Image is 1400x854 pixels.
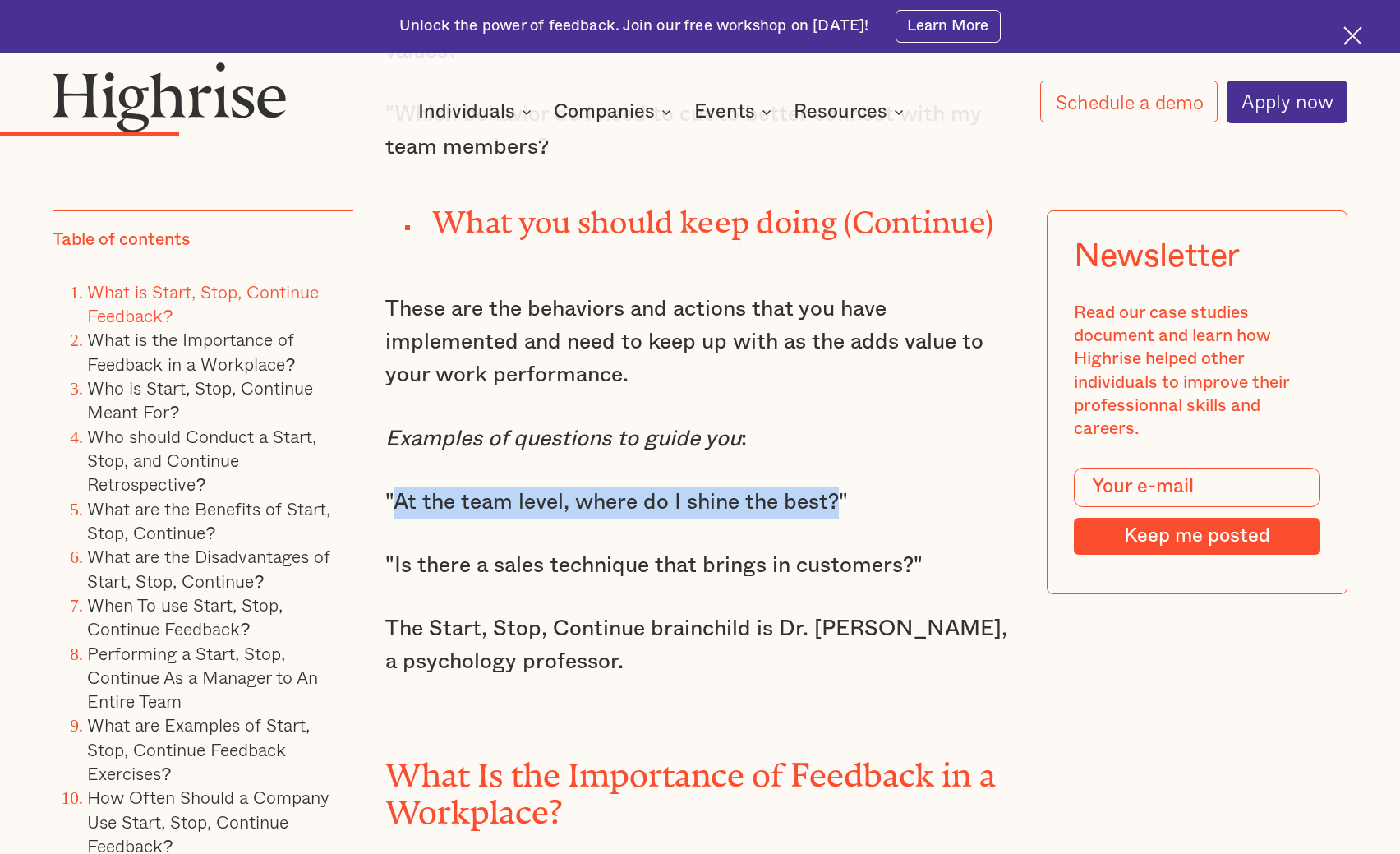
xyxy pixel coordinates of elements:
div: Individuals [418,102,515,122]
div: Companies [554,102,676,122]
form: Modal Form [1074,468,1320,555]
input: Your e-mail [1074,468,1320,507]
a: Performing a Start, Stop, Continue As a Manager to An Entire Team [87,639,318,715]
a: What are the Disadvantages of Start, Stop, Continue? [87,542,330,593]
img: Highrise logo [53,62,287,132]
p: : [385,423,1014,456]
div: Resources [794,102,909,122]
em: Examples of questions to guide you [385,428,741,450]
a: What is the Importance of Feedback in a Workplace? [87,325,295,376]
input: Keep me posted [1074,518,1320,555]
div: Companies [554,102,655,122]
p: "Is there a sales technique that brings in customers?" [385,550,1014,583]
a: When To use Start, Stop, Continue Feedback? [87,591,283,642]
a: Who should Conduct a Start, Stop, and Continue Retrospective? [87,422,316,498]
a: What are Examples of Start, Stop, Continue Feedback Exercises? [87,711,310,787]
div: Individuals [418,102,537,122]
img: Cross icon [1343,26,1362,45]
a: Apply now [1227,81,1348,123]
p: These are the behaviors and actions that you have implemented and need to keep up with as the add... [385,293,1014,392]
a: Who is Start, Stop, Continue Meant For? [87,374,313,425]
a: Learn More [896,10,1002,44]
strong: What you should keep doing (Continue) [432,205,993,224]
div: Read our case studies document and learn how Highrise helped other individuals to improve their p... [1074,302,1320,441]
div: Newsletter [1074,238,1240,275]
div: Resources [794,102,887,122]
a: What is Start, Stop, Continue Feedback? [87,278,319,329]
p: "At the team level, where do I shine the best?" [385,487,1014,519]
a: What are the Benefits of Start, Stop, Continue? [87,495,330,546]
a: Schedule a demo [1040,81,1218,122]
h2: What Is the Importance of Feedback in a Workplace? [385,749,1014,824]
p: The Start, Stop, Continue brainchild is Dr. [PERSON_NAME], a psychology professor. [385,613,1014,679]
div: Unlock the power of feedback. Join our free workshop on [DATE]! [399,16,869,36]
div: Events [694,102,776,122]
div: Events [694,102,755,122]
div: Table of contents [53,229,191,252]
